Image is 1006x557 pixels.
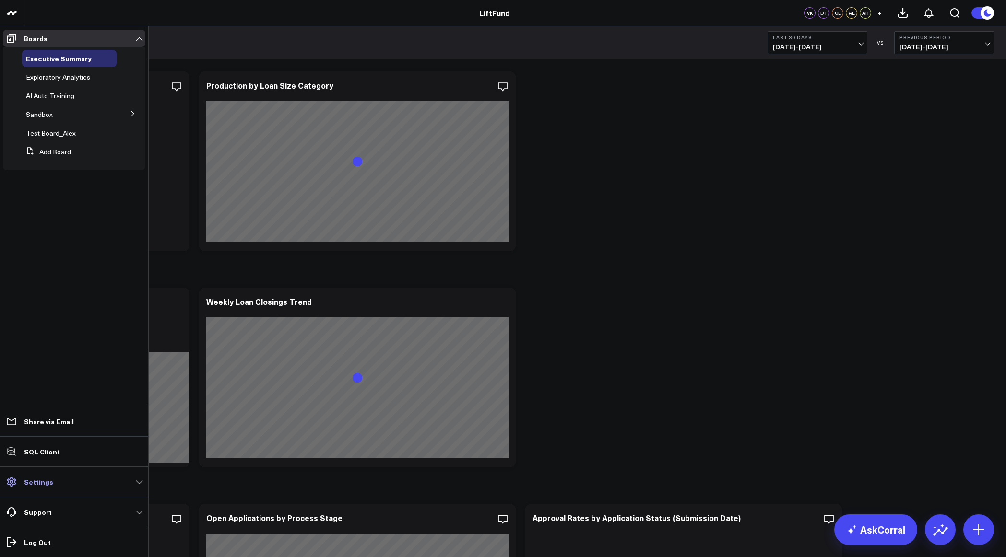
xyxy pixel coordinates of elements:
div: VK [804,7,816,19]
div: AH [860,7,871,19]
button: Previous Period[DATE]-[DATE] [894,31,994,54]
div: DT [818,7,829,19]
div: Production by Loan Size Category [206,80,333,91]
a: Executive Summary [26,55,92,62]
div: Open Applications by Process Stage [206,512,343,523]
span: AI Auto Training [26,91,74,100]
button: + [874,7,885,19]
p: Settings [24,478,53,486]
p: SQL Client [24,448,60,455]
button: Add Board [22,143,71,161]
a: LiftFund [479,8,510,18]
button: Last 30 Days[DATE]-[DATE] [768,31,867,54]
span: [DATE] - [DATE] [773,43,862,51]
span: Exploratory Analytics [26,72,90,81]
div: Approval Rates by Application Status (Submission Date) [533,512,741,523]
span: + [877,10,882,16]
span: Executive Summary [26,54,92,63]
span: Sandbox [26,110,53,119]
span: [DATE] - [DATE] [899,43,989,51]
a: Log Out [3,534,145,551]
div: CL [832,7,843,19]
span: Test Board_Alex [26,128,76,138]
div: AL [846,7,857,19]
a: Exploratory Analytics [26,73,90,81]
b: Last 30 Days [773,35,862,40]
b: Previous Period [899,35,989,40]
div: Weekly Loan Closings Trend [206,296,312,307]
p: Boards [24,35,47,42]
div: VS [872,40,889,46]
a: AI Auto Training [26,92,74,100]
p: Log Out [24,538,51,546]
a: Sandbox [26,111,53,118]
p: Share via Email [24,418,74,425]
a: Test Board_Alex [26,129,76,137]
p: Support [24,508,52,516]
a: SQL Client [3,443,145,460]
a: AskCorral [834,514,917,545]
